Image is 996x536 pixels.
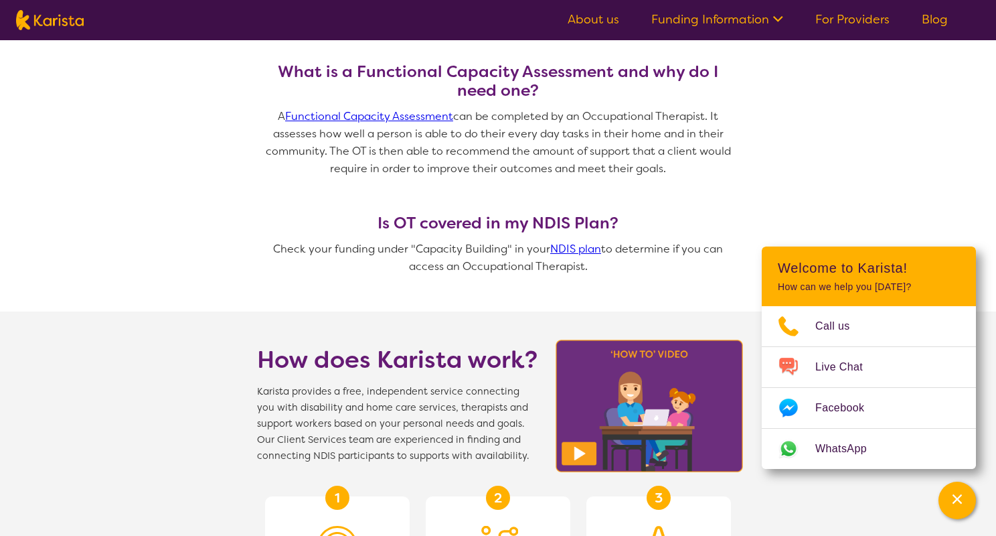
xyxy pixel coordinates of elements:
a: Funding Information [651,11,783,27]
a: Blog [922,11,948,27]
span: Live Chat [815,357,879,377]
button: Channel Menu [938,482,976,519]
a: Web link opens in a new tab. [762,429,976,469]
span: Call us [815,316,866,336]
h3: Is OT covered in my NDIS Plan? [257,214,739,232]
span: Karista provides a free, independent service connecting you with disability and home care service... [257,384,538,464]
a: About us [568,11,619,27]
ul: Choose channel [762,306,976,469]
p: How can we help you [DATE]? [778,281,960,293]
span: Facebook [815,398,880,418]
div: 2 [486,486,510,510]
span: A can be completed by an Occupational Therapist. It assesses how well a person is able to do thei... [266,109,734,176]
h2: Welcome to Karista! [778,260,960,276]
div: 3 [647,486,671,510]
h3: What is a Functional Capacity Assessment and why do I need one? [257,62,739,100]
a: NDIS plan [550,242,601,256]
a: Functional Capacity Assessment [285,109,453,123]
div: 1 [325,486,349,510]
div: Channel Menu [762,247,976,469]
img: Karista logo [16,10,84,30]
h1: How does Karista work? [257,344,538,376]
span: Check your funding under "Capacity Building" in your to determine if you can access an Occupation... [273,242,726,273]
img: Karista video [552,336,747,476]
span: WhatsApp [815,439,883,459]
a: For Providers [815,11,890,27]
